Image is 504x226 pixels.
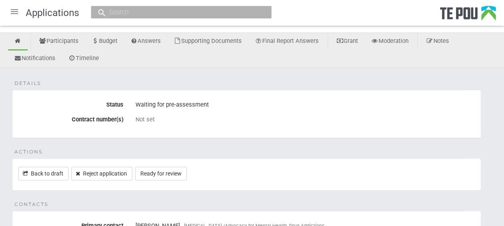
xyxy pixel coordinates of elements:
a: Budget [85,33,123,50]
span: Actions [14,148,43,155]
a: Reject application [71,167,132,180]
a: Notes [420,33,455,50]
a: Answers [124,33,167,50]
a: Timeline [62,50,105,68]
input: Search [107,8,248,16]
a: Notifications [8,50,61,68]
a: Back to draft [18,167,69,180]
span: Contacts [14,201,48,208]
a: Final Report Answers [249,33,325,50]
label: Status [12,98,130,108]
span: Details [14,80,41,87]
div: Waiting for pre-assessment [136,98,475,112]
a: Moderation [365,33,415,50]
a: Supporting Documents [168,33,248,50]
a: Grant [330,33,364,50]
label: Contract number(s) [12,113,130,123]
a: Participants [33,33,85,50]
div: Not set [136,116,475,123]
a: Ready for review [135,167,187,180]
